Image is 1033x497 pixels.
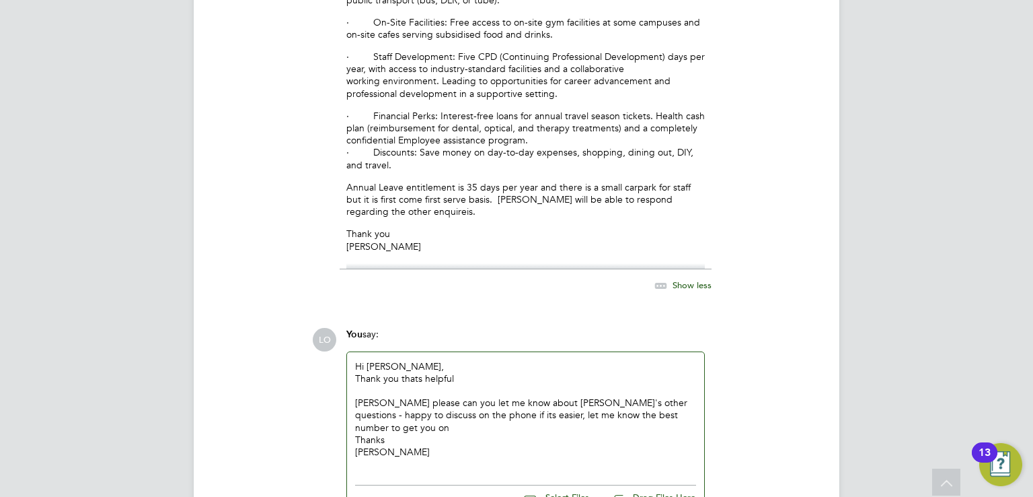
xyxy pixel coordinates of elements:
span: Show less [673,279,712,290]
span: LO [313,328,336,352]
span: You [346,329,362,340]
div: Hi [PERSON_NAME], [355,360,696,471]
button: Open Resource Center, 13 new notifications [979,443,1022,486]
div: 13 [979,453,991,470]
p: Thank you [PERSON_NAME] [346,228,705,252]
p: Annual Leave entitlement is 35 days per year and there is a small carpark for staff but it is fir... [346,181,705,218]
p: · Financial Perks: Interest-free loans for annual travel season tickets. Health cash plan (reimbu... [346,110,705,171]
div: [PERSON_NAME] please can you let me know about [PERSON_NAME]'s other questions - happy to discuss... [355,397,696,434]
p: · On-Site Facilities: Free access to on-site gym facilities at some campuses and on-site cafes se... [346,16,705,40]
div: Thank you thats helpful [355,372,696,385]
div: say: [346,328,705,352]
div: Thanks [355,434,696,446]
div: [PERSON_NAME] [355,446,696,458]
p: · Staff Development: Five CPD (Continuing Professional Development) days per year, with access to... [346,51,705,100]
